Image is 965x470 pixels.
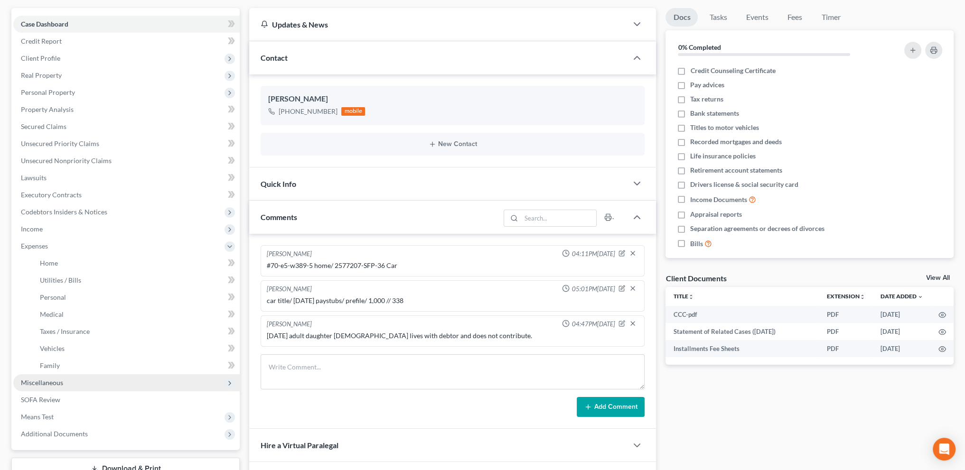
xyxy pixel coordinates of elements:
span: Executory Contracts [21,191,82,199]
a: Personal [32,289,240,306]
span: Drivers license & social security card [690,180,798,189]
span: 04:47PM[DATE] [572,320,615,329]
a: Credit Report [13,33,240,50]
span: Life insurance policies [690,151,756,161]
span: Taxes / Insurance [40,327,90,335]
span: Titles to motor vehicles [690,123,759,132]
span: Codebtors Insiders & Notices [21,208,107,216]
div: [PERSON_NAME] [268,93,637,105]
span: Expenses [21,242,48,250]
span: Hire a Virtual Paralegal [261,441,338,450]
div: Client Documents [665,273,726,283]
div: [PERSON_NAME] [267,285,312,294]
a: Property Analysis [13,101,240,118]
a: Date Added expand_more [881,293,923,300]
td: [DATE] [873,306,931,323]
span: Contact [261,53,288,62]
span: Retirement account statements [690,166,782,175]
span: Family [40,361,60,369]
span: Vehicles [40,344,65,352]
div: [PHONE_NUMBER] [279,107,337,116]
span: Credit Counseling Certificate [690,66,775,75]
a: Titleunfold_more [673,293,693,300]
span: Real Property [21,71,62,79]
span: 04:11PM[DATE] [572,249,615,258]
span: Tax returns [690,94,723,104]
span: 05:01PM[DATE] [572,285,615,294]
i: unfold_more [688,294,693,300]
span: Appraisal reports [690,210,742,219]
span: Lawsuits [21,174,47,182]
span: Income Documents [690,195,747,204]
div: [PERSON_NAME] [267,249,312,259]
span: Personal Property [21,88,75,96]
a: Extensionunfold_more [827,293,865,300]
span: Case Dashboard [21,20,68,28]
a: Fees [779,8,810,27]
span: SOFA Review [21,396,60,404]
strong: 0% Completed [678,43,721,51]
div: mobile [341,107,365,116]
td: PDF [819,340,873,357]
span: Property Analysis [21,105,74,113]
input: Search... [521,210,597,226]
a: Home [32,255,240,272]
span: Miscellaneous [21,378,63,387]
span: Additional Documents [21,430,88,438]
a: Utilities / Bills [32,272,240,289]
div: Updates & News [261,19,616,29]
span: Recorded mortgages and deeds [690,137,782,147]
i: expand_more [918,294,923,300]
span: Utilities / Bills [40,276,81,284]
span: Pay advices [690,80,724,90]
a: View All [926,275,950,281]
td: [DATE] [873,340,931,357]
a: SOFA Review [13,391,240,408]
span: Separation agreements or decrees of divorces [690,224,824,233]
span: Secured Claims [21,122,66,130]
td: [DATE] [873,323,931,340]
div: #70-e5-w389-5 home/ 2577207-SFP-36 Car [267,261,638,270]
td: Installments Fee Sheets [665,340,819,357]
div: [DATE] adult daughter [DEMOGRAPHIC_DATA] lives with debtor and does not contribute. [267,331,638,341]
span: Income [21,225,43,233]
span: Comments [261,212,297,221]
span: Client Profile [21,54,60,62]
div: [PERSON_NAME] [267,320,312,329]
span: Home [40,259,58,267]
a: Tasks [702,8,734,27]
td: CCC-pdf [665,306,819,323]
a: Lawsuits [13,169,240,186]
td: Statement of Related Cases ([DATE]) [665,323,819,340]
td: PDF [819,323,873,340]
span: Medical [40,310,64,318]
div: car title/ [DATE] paystubs/ prefile/ 1,000 // 338 [267,296,638,305]
a: Events [738,8,776,27]
span: Means Test [21,413,54,421]
i: unfold_more [860,294,865,300]
a: Timer [814,8,848,27]
button: Add Comment [577,397,645,417]
div: Open Intercom Messenger [933,438,956,461]
a: Medical [32,306,240,323]
a: Taxes / Insurance [32,323,240,340]
a: Secured Claims [13,118,240,135]
a: Executory Contracts [13,186,240,203]
a: Docs [665,8,698,27]
span: Credit Report [21,37,62,45]
button: New Contact [268,140,637,148]
span: Quick Info [261,179,296,188]
a: Family [32,357,240,374]
span: Unsecured Nonpriority Claims [21,157,112,165]
a: Unsecured Nonpriority Claims [13,152,240,169]
span: Bank statements [690,109,739,118]
span: Personal [40,293,66,301]
a: Unsecured Priority Claims [13,135,240,152]
td: PDF [819,306,873,323]
a: Vehicles [32,340,240,357]
a: Case Dashboard [13,16,240,33]
span: Unsecured Priority Claims [21,139,99,147]
span: Bills [690,239,703,249]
